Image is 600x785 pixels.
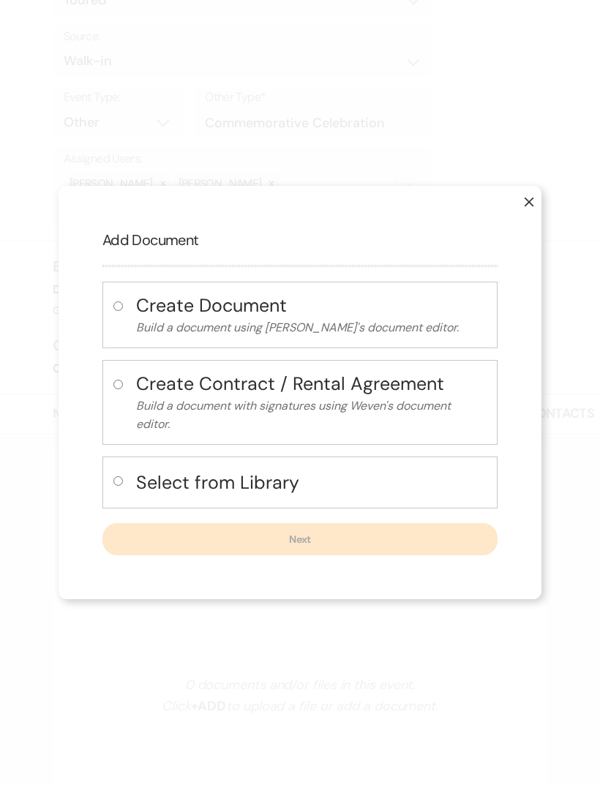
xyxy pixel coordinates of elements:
h4: Create Document [136,293,487,318]
h4: Select from Library [136,470,487,495]
button: Select from Library [136,467,487,497]
button: Create Contract / Rental AgreementBuild a document with signatures using Weven's document editor. [136,371,487,434]
button: Create DocumentBuild a document using [PERSON_NAME]'s document editor. [136,293,487,337]
p: Build a document with signatures using Weven's document editor. [136,397,487,434]
h4: Create Contract / Rental Agreement [136,371,487,397]
button: Next [102,523,498,555]
p: Build a document using [PERSON_NAME]'s document editor. [136,318,487,337]
h2: Add Document [102,230,498,250]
